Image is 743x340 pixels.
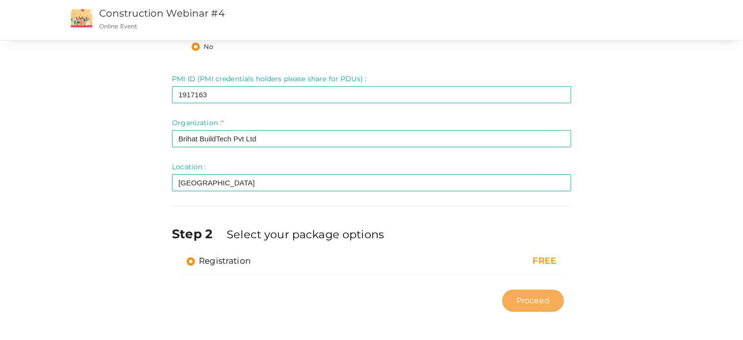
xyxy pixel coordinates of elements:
[99,22,471,30] p: Online Event
[516,295,550,306] span: Proceed
[191,42,213,52] label: No
[502,290,564,312] button: Proceed
[172,74,366,84] label: PMI ID (PMI credentials holders please share for PDUs) :
[71,9,92,27] img: event2.png
[172,162,206,172] label: Location :
[99,7,225,19] a: Construction Webinar #4
[187,255,251,267] label: Registration
[172,225,225,243] label: Step 2
[172,118,224,128] label: Organization :
[227,227,384,242] label: Select your package options
[446,255,556,268] div: FREE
